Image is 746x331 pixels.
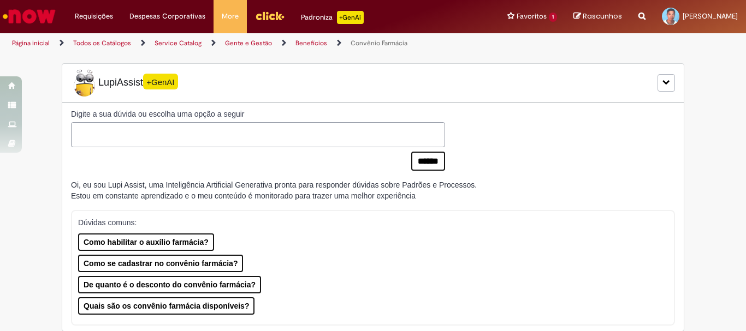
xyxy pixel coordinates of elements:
[337,11,364,24] p: +GenAi
[683,11,738,21] span: [PERSON_NAME]
[8,33,489,53] ul: Trilhas de página
[225,39,272,47] a: Gente e Gestão
[71,109,445,119] label: Digite a sua dúvida ou escolha uma opção a seguir
[573,11,622,22] a: Rascunhos
[1,5,57,27] img: ServiceNow
[78,276,261,293] button: De quanto é o desconto do convênio farmácia?
[62,63,684,103] div: LupiLupiAssist+GenAI
[78,217,659,228] p: Dúvidas comuns:
[71,179,477,201] div: Oi, eu sou Lupi Assist, uma Inteligência Artificial Generativa pronta para responder dúvidas sobr...
[75,11,113,22] span: Requisições
[73,39,131,47] a: Todos os Catálogos
[155,39,202,47] a: Service Catalog
[71,69,98,97] img: Lupi
[301,11,364,24] div: Padroniza
[351,39,407,47] a: Convênio Farmácia
[255,8,285,24] img: click_logo_yellow_360x200.png
[12,39,50,47] a: Página inicial
[517,11,547,22] span: Favoritos
[295,39,327,47] a: Benefícios
[549,13,557,22] span: 1
[222,11,239,22] span: More
[78,297,254,315] button: Quais são os convênio farmácia disponíveis?
[143,74,178,89] span: +GenAI
[71,69,178,97] span: LupiAssist
[129,11,205,22] span: Despesas Corporativas
[78,233,214,251] button: Como habilitar o auxílio farmácia?
[78,255,243,272] button: Como se cadastrar no convênio farmácia?
[583,11,622,21] span: Rascunhos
